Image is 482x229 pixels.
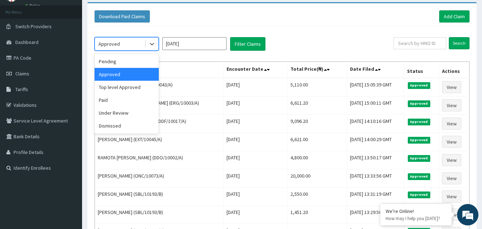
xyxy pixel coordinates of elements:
[223,169,288,188] td: [DATE]
[288,96,347,115] td: 6,611.20
[442,81,461,93] a: View
[442,154,461,166] a: View
[442,172,461,184] a: View
[394,37,446,49] input: Search by HMO ID
[15,86,28,93] span: Tariffs
[15,70,29,77] span: Claims
[95,68,159,81] div: Approved
[95,62,224,78] th: Name
[15,39,39,45] span: Dashboard
[347,169,404,188] td: [DATE] 13:33:56 GMT
[13,36,29,54] img: d_794563401_company_1708531726252_794563401
[162,37,227,50] input: Select Month and Year
[95,96,224,115] td: [PERSON_NAME] [PERSON_NAME] (ERG/10003/A)
[288,115,347,133] td: 9,096.20
[347,62,404,78] th: Date Filed
[223,133,288,151] td: [DATE]
[223,96,288,115] td: [DATE]
[442,118,461,130] a: View
[4,153,136,178] textarea: Type your message and hit 'Enter'
[95,206,224,224] td: [PERSON_NAME] (SBL/10193/B)
[25,3,42,8] a: Online
[117,4,134,21] div: Minimize live chat window
[288,62,347,78] th: Total Price(₦)
[288,169,347,188] td: 20,000.00
[386,215,446,221] p: How may I help you today?
[95,106,159,119] div: Under Review
[449,37,470,49] input: Search
[408,137,430,143] span: Approved
[230,37,265,51] button: Filter Claims
[95,133,224,151] td: [PERSON_NAME] (EXT/10045/A)
[95,115,224,133] td: KALU EKEA [PERSON_NAME] (DDF/10017/A)
[95,188,224,206] td: [PERSON_NAME] (SBL/10193/B)
[223,62,288,78] th: Encounter Date
[439,62,469,78] th: Actions
[347,115,404,133] td: [DATE] 14:10:16 GMT
[347,78,404,96] td: [DATE] 15:05:39 GMT
[223,188,288,206] td: [DATE]
[288,206,347,224] td: 1,451.20
[223,206,288,224] td: [DATE]
[15,23,52,30] span: Switch Providers
[95,55,159,68] div: Pending
[347,188,404,206] td: [DATE] 13:31:19 GMT
[95,151,224,169] td: RAMOTA [PERSON_NAME] (DDO/10002/A)
[408,173,430,180] span: Approved
[288,188,347,206] td: 2,550.00
[98,40,120,48] div: Approved
[347,151,404,169] td: [DATE] 13:50:17 GMT
[408,155,430,161] span: Approved
[386,208,446,214] div: We're Online!
[95,81,159,94] div: Top level Approved
[408,100,430,107] span: Approved
[347,133,404,151] td: [DATE] 14:00:29 GMT
[95,169,224,188] td: [PERSON_NAME] (ONC/10073/A)
[404,62,439,78] th: Status
[442,99,461,111] a: View
[223,151,288,169] td: [DATE]
[408,191,430,198] span: Approved
[95,94,159,106] div: Paid
[288,151,347,169] td: 4,800.00
[95,10,150,23] button: Download Paid Claims
[95,119,159,132] div: Dismissed
[442,190,461,203] a: View
[408,119,430,125] span: Approved
[95,78,224,96] td: IDOWU OGUNDIMINIYI (HPN/10043/A)
[41,69,98,141] span: We're online!
[408,82,430,89] span: Approved
[223,78,288,96] td: [DATE]
[442,136,461,148] a: View
[439,10,470,23] a: Add Claim
[288,78,347,96] td: 5,110.00
[288,133,347,151] td: 6,621.00
[223,115,288,133] td: [DATE]
[347,206,404,224] td: [DATE] 13:29:56 GMT
[347,96,404,115] td: [DATE] 15:00:11 GMT
[37,40,120,49] div: Chat with us now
